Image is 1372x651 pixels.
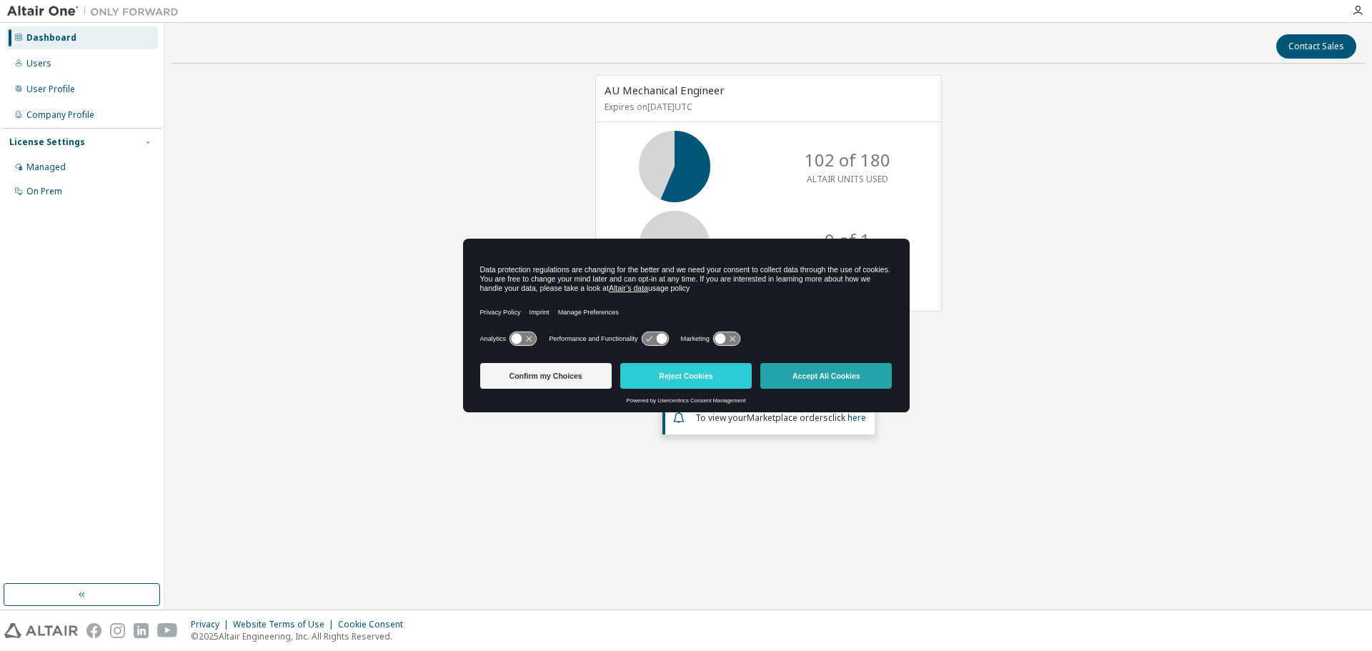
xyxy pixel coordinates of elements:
img: youtube.svg [157,623,178,638]
div: Privacy [191,619,233,630]
span: AU Mechanical Engineer [605,83,725,97]
div: On Prem [26,186,62,197]
img: altair_logo.svg [4,623,78,638]
button: Contact Sales [1276,34,1356,59]
a: here [847,412,866,424]
p: © 2025 Altair Engineering, Inc. All Rights Reserved. [191,630,412,642]
em: Marketplace orders [747,412,828,424]
div: User Profile [26,84,75,95]
img: facebook.svg [86,623,101,638]
p: 102 of 180 [805,148,890,172]
div: Dashboard [26,32,76,44]
p: ALTAIR UNITS USED [807,173,888,185]
div: License Settings [9,136,85,148]
div: Company Profile [26,109,94,121]
img: instagram.svg [110,623,125,638]
div: Users [26,58,51,69]
span: To view your click [695,412,866,424]
div: Website Terms of Use [233,619,338,630]
img: linkedin.svg [134,623,149,638]
p: Expires on [DATE] UTC [605,101,929,113]
img: Altair One [7,4,186,19]
div: Managed [26,161,66,173]
div: Cookie Consent [338,619,412,630]
p: 0 of 1 [825,228,870,252]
